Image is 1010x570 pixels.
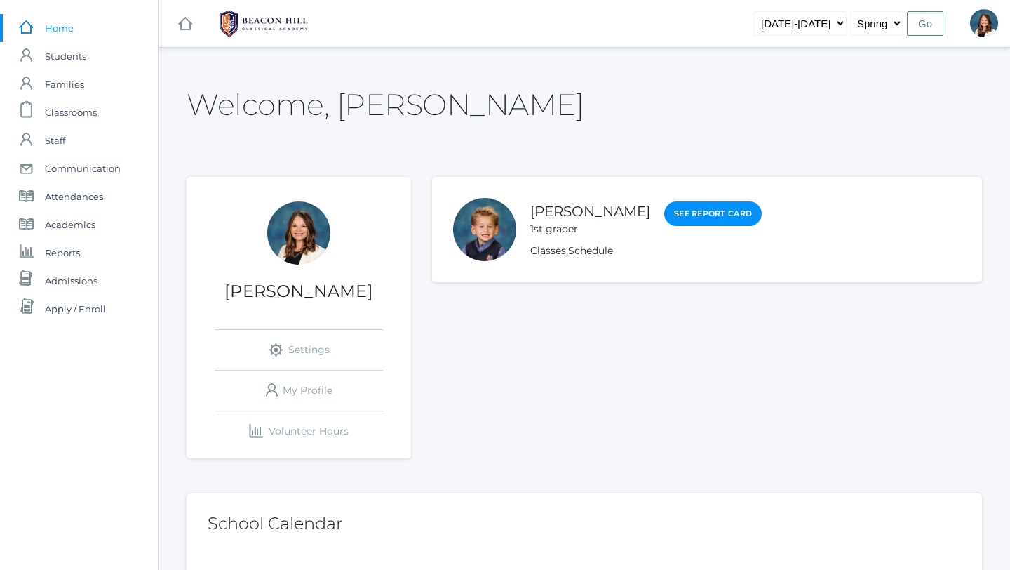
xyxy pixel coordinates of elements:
[530,244,566,257] a: Classes
[215,371,383,411] a: My Profile
[267,201,330,265] div: Teresa Deutsch
[453,198,516,261] div: Nolan Alstot
[970,9,998,37] div: Teresa Deutsch
[907,11,943,36] input: Go
[211,6,316,41] img: BHCALogos-05-308ed15e86a5a0abce9b8dd61676a3503ac9727e845dece92d48e8588c001991.png
[45,70,84,98] span: Families
[215,411,383,451] a: Volunteer Hours
[45,239,80,267] span: Reports
[530,222,650,237] div: 1st grader
[45,154,121,183] span: Communication
[187,282,411,300] h1: [PERSON_NAME]
[45,98,97,126] span: Classrooms
[45,295,106,323] span: Apply / Enroll
[45,211,95,239] span: Academics
[530,203,650,220] a: [PERSON_NAME]
[664,201,762,226] a: See Report Card
[208,515,961,533] h2: School Calendar
[568,244,613,257] a: Schedule
[187,88,584,121] h2: Welcome, [PERSON_NAME]
[45,126,65,154] span: Staff
[45,14,74,42] span: Home
[45,267,97,295] span: Admissions
[45,183,103,211] span: Attendances
[215,330,383,370] a: Settings
[45,42,86,70] span: Students
[530,244,762,258] div: ,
